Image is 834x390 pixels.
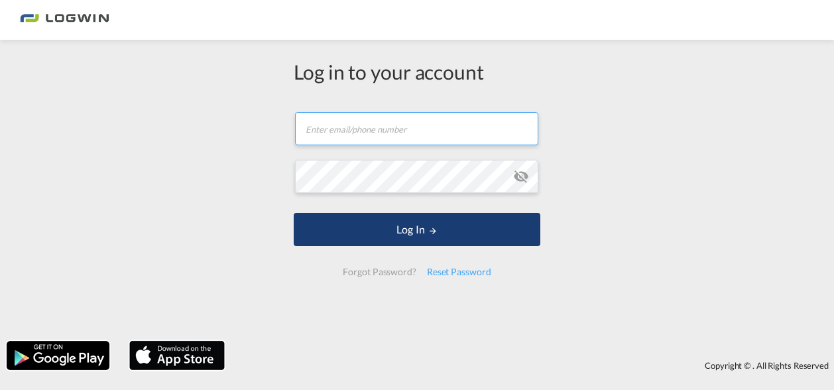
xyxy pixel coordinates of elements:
[295,112,538,145] input: Enter email/phone number
[337,260,421,284] div: Forgot Password?
[422,260,497,284] div: Reset Password
[513,168,529,184] md-icon: icon-eye-off
[128,340,226,371] img: apple.png
[294,213,540,246] button: LOGIN
[231,354,834,377] div: Copyright © . All Rights Reserved
[20,5,109,35] img: bc73a0e0d8c111efacd525e4c8ad7d32.png
[5,340,111,371] img: google.png
[294,58,540,86] div: Log in to your account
